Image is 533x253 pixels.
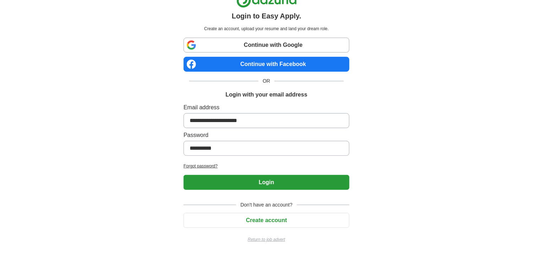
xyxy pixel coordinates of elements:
[184,131,349,139] label: Password
[225,90,307,99] h1: Login with your email address
[184,163,349,169] a: Forgot password?
[184,38,349,53] a: Continue with Google
[259,77,274,85] span: OR
[184,103,349,112] label: Email address
[184,57,349,72] a: Continue with Facebook
[184,213,349,228] button: Create account
[184,217,349,223] a: Create account
[232,11,301,21] h1: Login to Easy Apply.
[185,26,348,32] p: Create an account, upload your resume and land your dream role.
[236,201,297,209] span: Don't have an account?
[184,236,349,243] a: Return to job advert
[184,175,349,190] button: Login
